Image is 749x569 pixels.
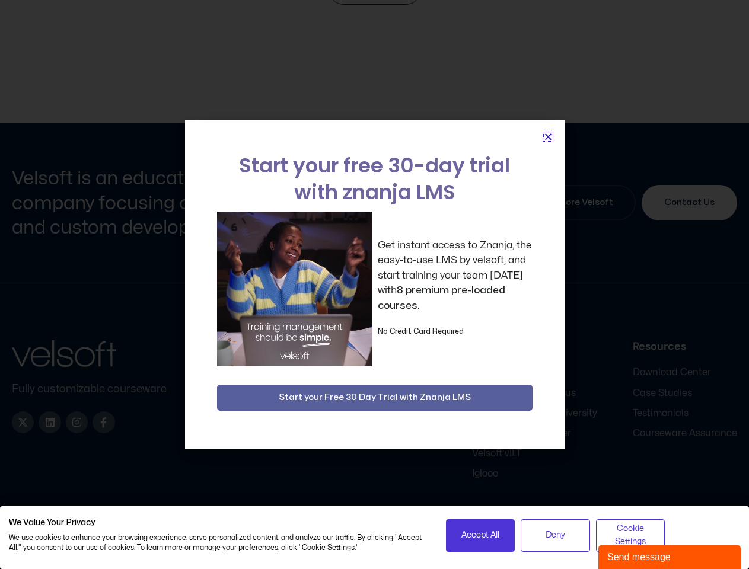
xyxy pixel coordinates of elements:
span: Cookie Settings [604,522,658,549]
button: Accept all cookies [446,519,515,552]
a: Close [544,132,553,141]
img: a woman sitting at her laptop dancing [217,212,372,366]
p: Get instant access to Znanja, the easy-to-use LMS by velsoft, and start training your team [DATE]... [378,238,533,314]
h2: Start your free 30-day trial with znanja LMS [217,152,533,206]
button: Adjust cookie preferences [596,519,665,552]
iframe: chat widget [598,543,743,569]
button: Deny all cookies [521,519,590,552]
span: Accept All [461,529,499,542]
p: We use cookies to enhance your browsing experience, serve personalized content, and analyze our t... [9,533,428,553]
strong: 8 premium pre-loaded courses [378,285,505,311]
span: Deny [546,529,565,542]
h2: We Value Your Privacy [9,517,428,528]
span: Start your Free 30 Day Trial with Znanja LMS [279,391,471,405]
strong: No Credit Card Required [378,328,464,335]
button: Start your Free 30 Day Trial with Znanja LMS [217,385,533,411]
